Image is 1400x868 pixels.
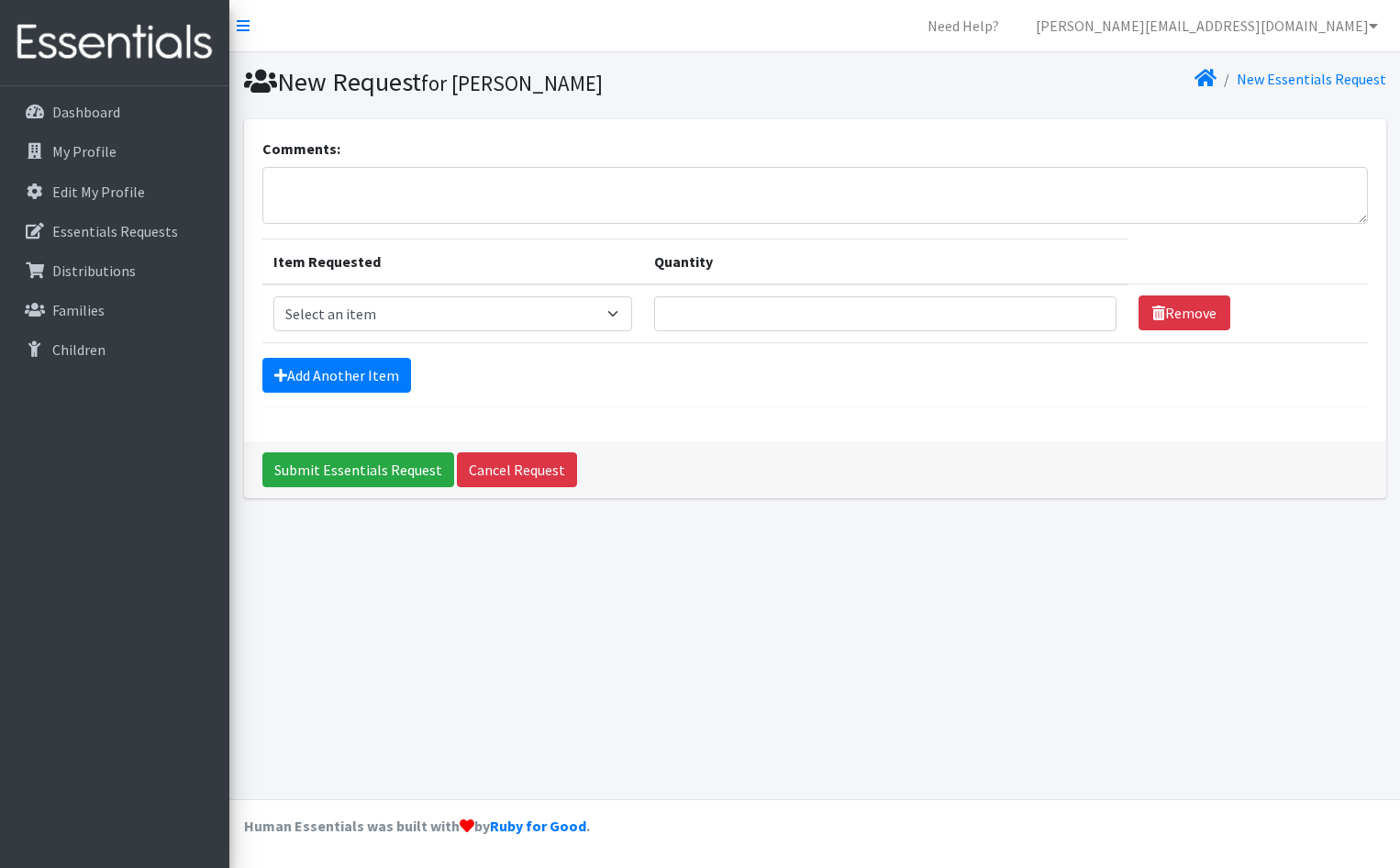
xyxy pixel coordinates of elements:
a: Edit My Profile [7,173,222,210]
a: Ruby for Good [490,817,586,835]
a: [PERSON_NAME][EMAIL_ADDRESS][DOMAIN_NAME] [1021,7,1393,44]
h1: New Request [244,66,808,98]
p: My Profile [52,142,117,161]
input: Submit Essentials Request [262,452,454,487]
a: Dashboard [7,94,222,130]
label: Comments: [262,138,340,160]
img: HumanEssentials [7,12,222,73]
a: Remove [1139,295,1230,330]
a: My Profile [7,133,222,170]
small: for [PERSON_NAME] [421,70,603,96]
a: Families [7,292,222,328]
a: Add Another Item [262,358,411,393]
p: Edit My Profile [52,183,145,201]
p: Children [52,340,106,359]
th: Quantity [643,239,1128,284]
p: Dashboard [52,103,120,121]
p: Essentials Requests [52,222,178,240]
a: Essentials Requests [7,213,222,250]
th: Item Requested [262,239,643,284]
a: Need Help? [913,7,1014,44]
strong: Human Essentials was built with by . [244,817,590,835]
p: Distributions [52,262,136,280]
a: New Essentials Request [1237,70,1386,88]
a: Cancel Request [457,452,577,487]
p: Families [52,301,105,319]
a: Distributions [7,252,222,289]
a: Children [7,331,222,368]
